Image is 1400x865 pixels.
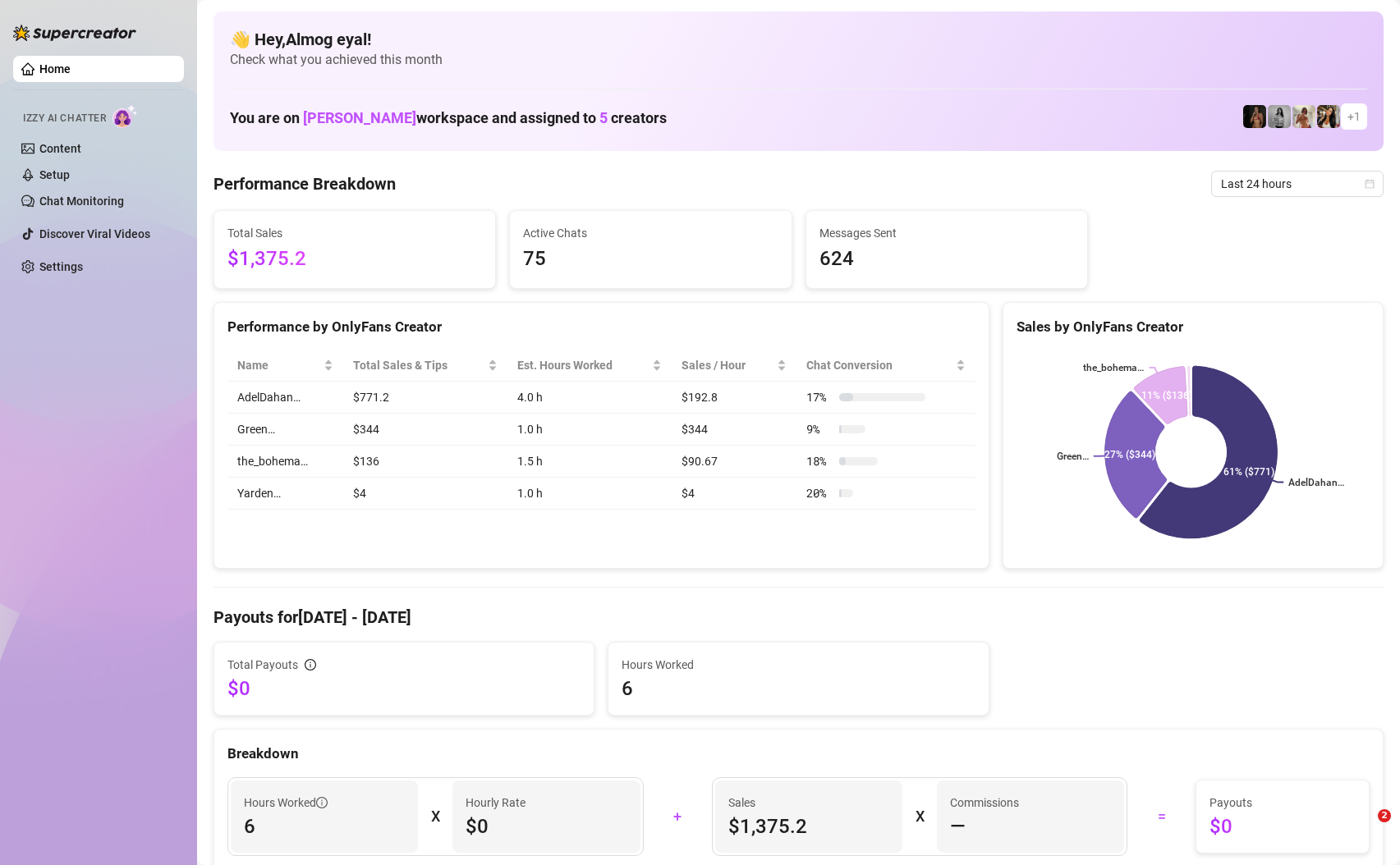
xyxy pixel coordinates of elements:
[39,227,150,240] a: Discover Viral Videos
[1137,803,1186,830] div: =
[622,675,975,702] span: 6
[316,797,328,808] span: info-circle
[230,109,667,127] h1: You are on workspace and assigned to creators
[227,478,343,510] td: Yarden…
[507,414,672,446] td: 1.0 h
[950,794,1019,812] article: Commissions
[622,656,975,674] span: Hours Worked
[227,382,343,414] td: AdelDahan…
[227,350,343,382] th: Name
[466,813,627,840] span: $0
[806,356,952,374] span: Chat Conversion
[507,478,672,510] td: 1.0 h
[1268,105,1291,128] img: A
[1221,172,1374,196] span: Last 24 hours
[728,813,889,840] span: $1,375.2
[806,484,833,502] span: 20 %
[523,244,778,275] span: 75
[227,675,581,702] span: $0
[343,414,507,446] td: $344
[227,446,343,478] td: the_bohema…
[1210,813,1356,840] span: $0
[819,244,1074,275] span: 624
[806,420,833,438] span: 9 %
[227,316,975,338] div: Performance by OnlyFans Creator
[672,446,796,478] td: $90.67
[950,813,966,840] span: —
[523,224,778,242] span: Active Chats
[39,168,70,181] a: Setup
[1288,477,1344,488] text: AdelDahan…
[227,743,1370,765] div: Breakdown
[244,794,328,812] span: Hours Worked
[1344,809,1384,849] iframe: Intercom live chat
[916,803,924,830] div: X
[230,28,1367,51] h4: 👋 Hey, Almog eyal !
[112,104,138,128] img: AI Chatter
[672,382,796,414] td: $192.8
[237,356,320,374] span: Name
[672,414,796,446] td: $344
[806,388,833,406] span: 17 %
[230,51,1367,69] span: Check what you achieved this month
[303,109,416,126] span: [PERSON_NAME]
[796,350,975,382] th: Chat Conversion
[654,803,702,830] div: +
[1365,179,1375,189] span: calendar
[819,224,1074,242] span: Messages Sent
[213,172,396,195] h4: Performance Breakdown
[227,224,482,242] span: Total Sales
[1056,451,1088,462] text: Green…
[13,25,136,41] img: logo-BBDzfeDw.svg
[682,356,773,374] span: Sales / Hour
[227,414,343,446] td: Green…
[343,478,507,510] td: $4
[305,659,316,670] span: info-circle
[244,813,405,840] span: 6
[1243,105,1266,128] img: the_bohema
[23,111,106,126] span: Izzy AI Chatter
[1378,809,1391,822] span: 2
[466,794,526,812] article: Hourly Rate
[343,350,507,382] th: Total Sales & Tips
[343,446,507,478] td: $136
[39,142,81,155] a: Content
[1083,362,1144,373] text: the_bohema…
[227,656,298,674] span: Total Payouts
[672,350,796,382] th: Sales / Hour
[227,244,482,275] span: $1,375.2
[353,356,484,374] span: Total Sales & Tips
[1017,316,1370,338] div: Sales by OnlyFans Creator
[1317,105,1340,128] img: AdelDahan
[431,803,439,830] div: X
[507,382,672,414] td: 4.0 h
[806,452,833,470] span: 18 %
[599,109,608,126] span: 5
[1292,105,1315,128] img: Green
[1347,108,1361,126] span: + 1
[343,382,507,414] td: $771.2
[728,794,889,812] span: Sales
[39,195,124,208] a: Chat Monitoring
[213,606,1384,629] h4: Payouts for [DATE] - [DATE]
[672,478,796,510] td: $4
[1210,794,1356,812] span: Payouts
[507,446,672,478] td: 1.5 h
[517,356,650,374] div: Est. Hours Worked
[39,260,83,273] a: Settings
[39,62,71,76] a: Home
